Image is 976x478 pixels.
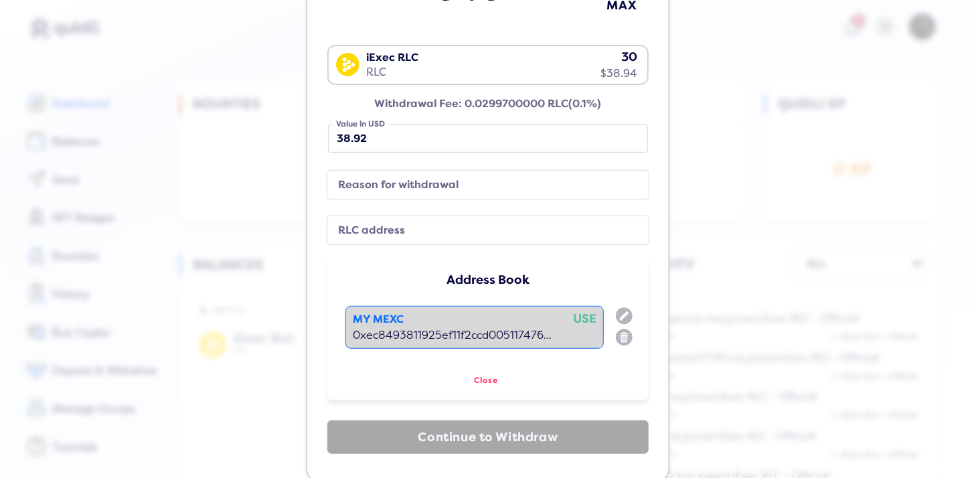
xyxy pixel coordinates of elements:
[600,66,637,81] div: $38.94
[353,329,596,341] div: 0xec8493811925ef11f2ccd005117476...
[342,273,634,287] div: Address Book
[600,49,637,66] div: 30
[333,176,622,194] label: Reason for withdrawal
[328,124,648,153] input: none
[573,312,596,326] div: USE
[353,313,596,325] div: MY MEXC
[333,222,622,240] label: RLC address
[327,45,649,85] div: Search for option
[330,83,640,99] input: Search for option
[347,372,625,389] button: Close
[366,65,418,80] div: RLC
[366,50,418,65] div: iExec RLC
[336,53,359,76] img: RLC
[327,420,649,454] button: Continue to Withdraw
